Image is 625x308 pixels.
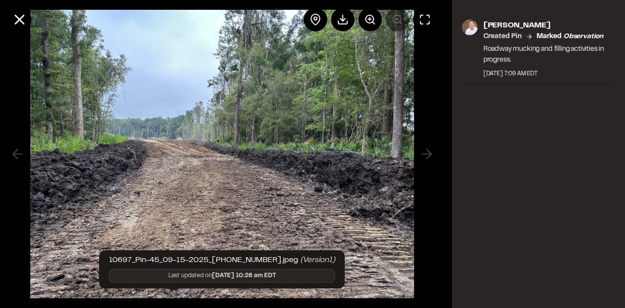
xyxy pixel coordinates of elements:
button: Close modal [8,8,31,31]
button: Toggle Fullscreen [413,8,437,31]
p: Marked [537,31,604,42]
div: View pin on map [304,8,327,31]
img: photo [462,20,478,35]
em: observation [563,34,604,40]
p: Created Pin [483,31,522,42]
p: [PERSON_NAME] [483,20,615,31]
div: [DATE] 7:09 AM EDT [483,69,615,78]
button: Zoom in [358,8,382,31]
p: Roadway mucking and filling activities in progress. [483,44,615,66]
